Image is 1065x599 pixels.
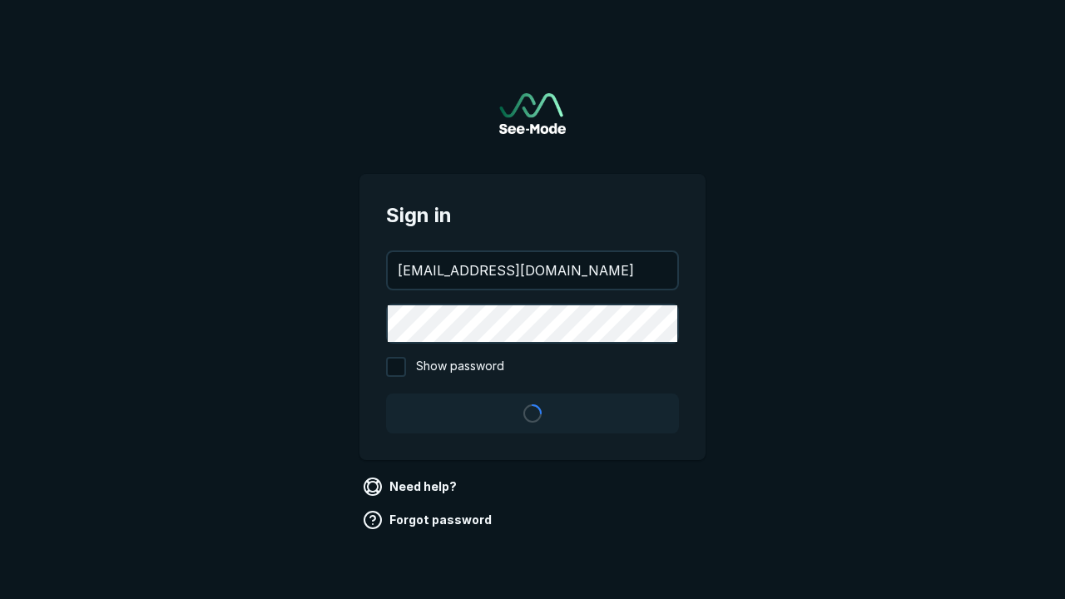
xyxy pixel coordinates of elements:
input: your@email.com [388,252,677,289]
a: Forgot password [359,507,498,533]
a: Go to sign in [499,93,566,134]
a: Need help? [359,473,463,500]
img: See-Mode Logo [499,93,566,134]
span: Show password [416,357,504,377]
span: Sign in [386,200,679,230]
